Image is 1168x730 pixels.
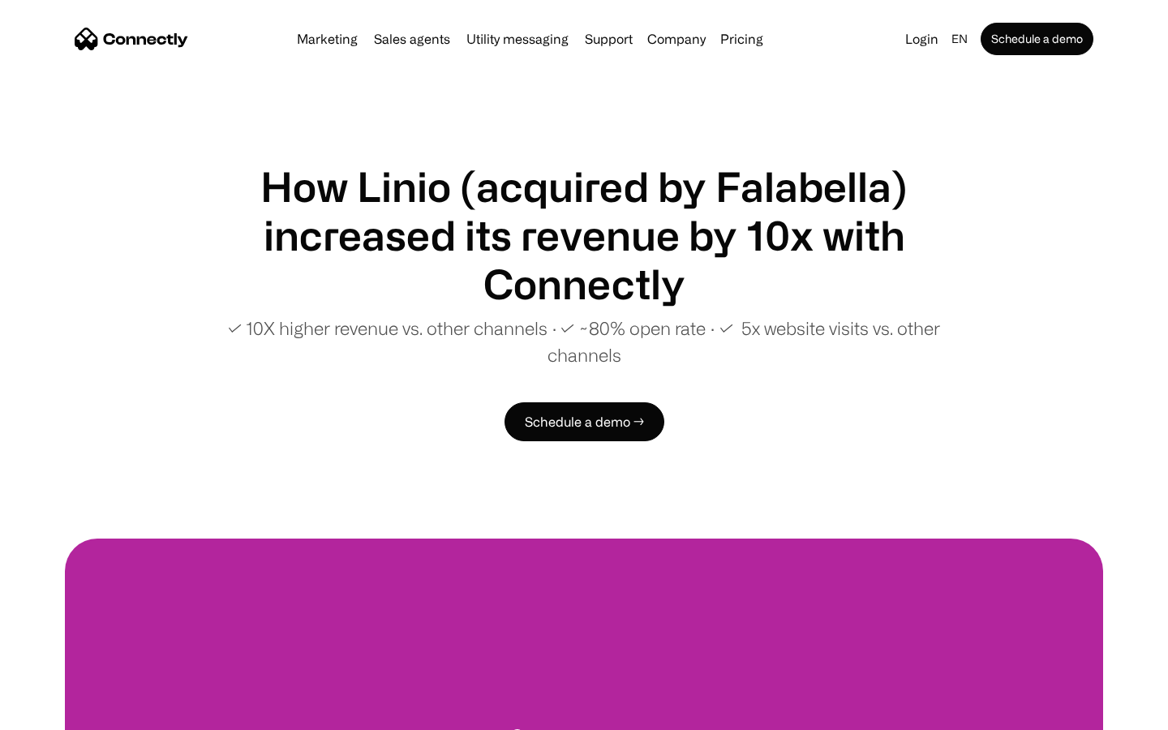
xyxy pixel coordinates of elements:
[367,32,457,45] a: Sales agents
[578,32,639,45] a: Support
[290,32,364,45] a: Marketing
[32,702,97,724] ul: Language list
[195,162,973,308] h1: How Linio (acquired by Falabella) increased its revenue by 10x with Connectly
[951,28,968,50] div: en
[981,23,1093,55] a: Schedule a demo
[714,32,770,45] a: Pricing
[16,700,97,724] aside: Language selected: English
[647,28,706,50] div: Company
[195,315,973,368] p: ✓ 10X higher revenue vs. other channels ∙ ✓ ~80% open rate ∙ ✓ 5x website visits vs. other channels
[505,402,664,441] a: Schedule a demo →
[460,32,575,45] a: Utility messaging
[899,28,945,50] a: Login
